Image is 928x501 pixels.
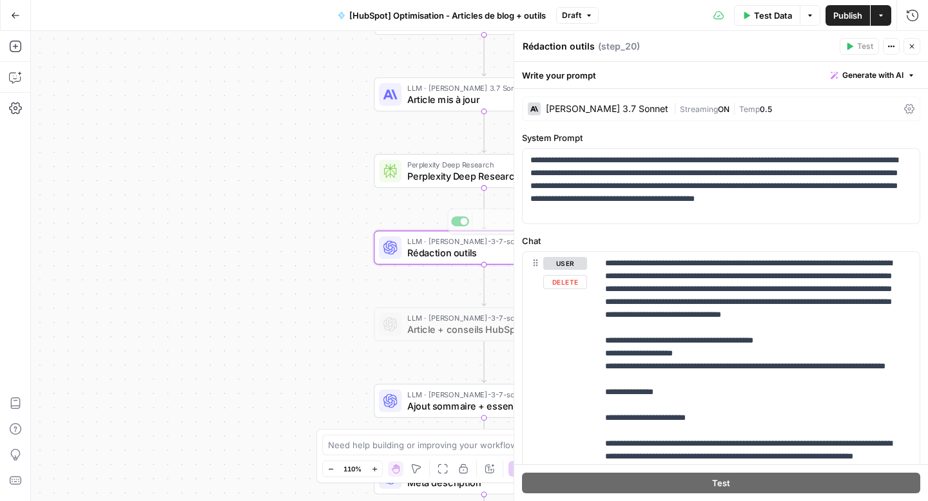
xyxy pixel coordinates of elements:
[407,169,552,183] span: Perplexity Deep Research
[712,477,730,489] span: Test
[374,154,594,188] div: Perplexity Deep ResearchPerplexity Deep ResearchStep 21
[514,62,928,88] div: Write your prompt
[407,399,551,413] span: Ajout sommaire + essentiel à retenir
[760,104,772,114] span: 0.5
[718,104,730,114] span: ON
[374,307,594,341] div: LLM · [PERSON_NAME]-3-7-sonnet-20250219Article + conseils HubSpotStep 14
[482,188,487,229] g: Edge from step_21 to step_20
[826,5,870,26] button: Publish
[407,159,552,171] span: Perplexity Deep Research
[543,257,587,270] button: user
[407,245,539,260] span: Rédaction outils
[407,389,551,401] span: LLM · [PERSON_NAME]-3-7-sonnet-20250219
[349,9,546,22] span: [HubSpot] Optimisation - Articles de blog + outils
[680,104,718,114] span: Streaming
[374,384,594,418] div: LLM · [PERSON_NAME]-3-7-sonnet-20250219Ajout sommaire + essentiel à retenirStep 22
[673,102,680,115] span: |
[482,341,487,383] g: Edge from step_14 to step_22
[754,9,792,22] span: Test Data
[374,460,594,495] div: LLM · GPT-4o MiniMéta descriptionStep 13
[857,41,873,52] span: Test
[826,67,920,84] button: Generate with AI
[407,312,540,324] span: LLM · [PERSON_NAME]-3-7-sonnet-20250219
[330,5,554,26] button: [HubSpot] Optimisation - Articles de blog + outils
[730,102,739,115] span: |
[522,473,920,493] button: Test
[556,7,599,24] button: Draft
[840,38,879,55] button: Test
[407,236,539,247] span: LLM · [PERSON_NAME]-3-7-sonnet-20250219
[407,475,552,489] span: Méta description
[407,82,544,94] span: LLM · [PERSON_NAME] 3.7 Sonnet
[374,77,594,111] div: LLM · [PERSON_NAME] 3.7 SonnetArticle mis à jourStep 3
[407,92,544,106] span: Article mis à jour
[374,231,594,265] div: LLM · [PERSON_NAME]-3-7-sonnet-20250219Rédaction outilsStep 20Test
[523,40,595,53] textarea: Rédaction outils
[522,234,920,247] label: Chat
[734,5,800,26] button: Test Data
[833,9,862,22] span: Publish
[407,322,540,336] span: Article + conseils HubSpot
[739,104,760,114] span: Temp
[482,35,487,76] g: Edge from step_12 to step_3
[343,464,362,474] span: 110%
[598,40,640,53] span: ( step_20 )
[842,70,904,81] span: Generate with AI
[482,265,487,306] g: Edge from step_20 to step_14
[522,131,920,144] label: System Prompt
[482,111,487,153] g: Edge from step_3 to step_21
[562,10,581,21] span: Draft
[546,104,668,113] div: [PERSON_NAME] 3.7 Sonnet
